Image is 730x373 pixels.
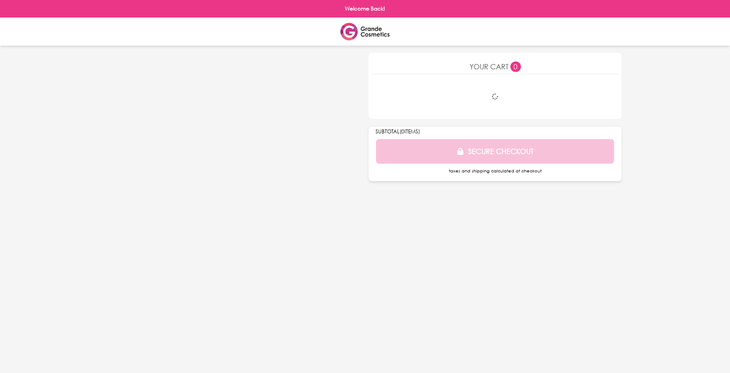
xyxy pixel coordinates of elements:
span: SUBTOTAL [376,128,400,135]
span: YOUR CART [470,61,509,72]
div: taxes and shipping calculated at checkout [376,168,614,174]
img: Brand Logo [340,23,390,40]
p: Welcome Back! [5,5,725,12]
span: 0 [510,61,521,72]
span: ( 0 ITEMS) [400,128,420,135]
